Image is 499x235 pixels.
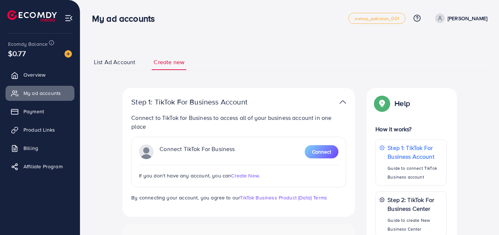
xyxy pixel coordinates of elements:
[375,97,389,110] img: Popup guide
[139,172,231,179] span: If you don't have any account, you can
[5,122,74,137] a: Product Links
[159,144,235,159] p: Connect TikTok For Business
[448,14,487,23] p: [PERSON_NAME]
[23,126,55,133] span: Product Links
[388,195,443,213] p: Step 2: TikTok For Business Center
[5,104,74,119] a: Payment
[139,144,154,159] img: TikTok partner
[131,98,271,106] p: Step 1: TikTok For Business Account
[154,58,184,66] span: Create new
[131,193,346,202] p: By connecting your account, you agree to our
[5,141,74,155] a: Billing
[5,86,74,100] a: My ad accounts
[92,13,161,24] h3: My ad accounts
[395,99,410,108] p: Help
[305,145,338,158] button: Connect
[94,58,135,66] span: List Ad Account
[65,14,73,22] img: menu
[388,143,443,161] p: Step 1: TikTok For Business Account
[23,144,38,152] span: Billing
[231,172,260,179] span: Create New.
[7,10,57,22] img: logo
[388,164,443,181] p: Guide to connect TikTok Business account
[5,159,74,174] a: Affiliate Program
[348,13,406,24] a: metap_pakistan_001
[340,97,346,107] img: TikTok partner
[65,50,72,58] img: image
[8,48,26,59] span: $0.77
[23,71,45,78] span: Overview
[355,16,399,21] span: metap_pakistan_001
[432,14,487,23] a: [PERSON_NAME]
[468,202,494,230] iframe: Chat
[8,40,48,48] span: Ecomdy Balance
[23,163,63,170] span: Affiliate Program
[131,113,346,131] p: Connect to TikTok for Business to access all of your business account in one place
[23,108,44,115] span: Payment
[5,67,74,82] a: Overview
[312,148,331,155] span: Connect
[23,89,61,97] span: My ad accounts
[240,194,327,201] a: TikTok Business Product (Data) Terms
[388,216,443,234] p: Guide to create New Business Center
[375,125,447,133] p: How it works?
